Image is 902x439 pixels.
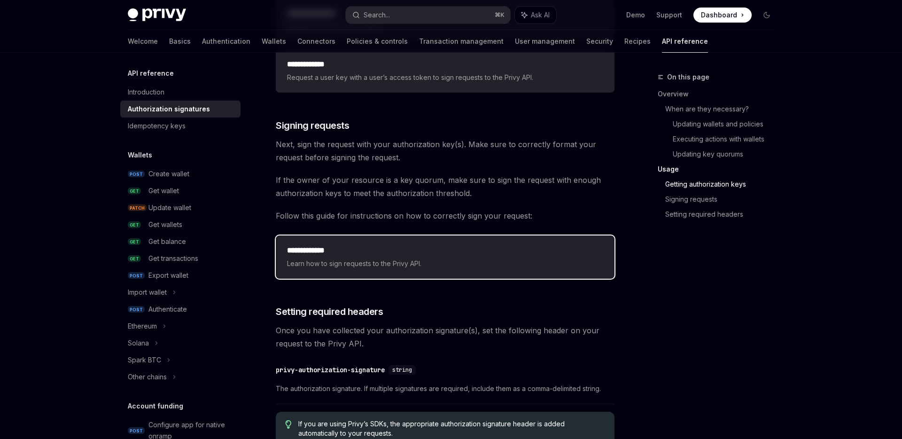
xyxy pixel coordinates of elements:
[128,204,147,212] span: PATCH
[665,192,782,207] a: Signing requests
[120,199,241,216] a: PATCHUpdate wallet
[120,84,241,101] a: Introduction
[128,8,186,22] img: dark logo
[128,354,161,366] div: Spark BTC
[515,7,556,24] button: Ask AI
[262,30,286,53] a: Wallets
[120,216,241,233] a: GETGet wallets
[148,202,191,213] div: Update wallet
[673,132,782,147] a: Executing actions with wallets
[586,30,613,53] a: Security
[128,238,141,245] span: GET
[120,250,241,267] a: GETGet transactions
[276,138,614,164] span: Next, sign the request with your authorization key(s). Make sure to correctly format your request...
[285,420,292,429] svg: Tip
[148,185,179,196] div: Get wallet
[128,120,186,132] div: Idempotency keys
[120,165,241,182] a: POSTCreate wallet
[148,253,198,264] div: Get transactions
[276,49,614,93] a: **** **** ***Request a user key with a user’s access token to sign requests to the Privy API.
[665,207,782,222] a: Setting required headers
[665,102,782,117] a: When are they necessary?
[148,236,186,247] div: Get balance
[276,173,614,200] span: If the owner of your resource is a key quorum, make sure to sign the request with enough authoriz...
[276,119,349,132] span: Signing requests
[120,101,241,118] a: Authorization signatures
[128,427,145,434] span: POST
[128,255,141,262] span: GET
[665,177,782,192] a: Getting authorization keys
[276,324,614,350] span: Once you have collected your authorization signature(s), set the following header on your request...
[128,337,149,349] div: Solana
[120,118,241,134] a: Idempotency keys
[673,117,782,132] a: Updating wallets and policies
[120,182,241,199] a: GETGet wallet
[419,30,504,53] a: Transaction management
[128,400,183,412] h5: Account funding
[515,30,575,53] a: User management
[128,272,145,279] span: POST
[128,68,174,79] h5: API reference
[656,10,682,20] a: Support
[128,306,145,313] span: POST
[148,168,189,180] div: Create wallet
[276,383,614,394] span: The authorization signature. If multiple signatures are required, include them as a comma-delimit...
[495,11,505,19] span: ⌘ K
[626,10,645,20] a: Demo
[531,10,550,20] span: Ask AI
[701,10,737,20] span: Dashboard
[276,209,614,222] span: Follow this guide for instructions on how to correctly sign your request:
[667,71,709,83] span: On this page
[128,188,141,195] span: GET
[346,7,510,24] button: Search...⌘K
[297,30,335,53] a: Connectors
[169,30,191,53] a: Basics
[347,30,408,53] a: Policies & controls
[120,301,241,318] a: POSTAuthenticate
[148,270,188,281] div: Export wallet
[128,171,145,178] span: POST
[276,365,385,375] div: privy-authorization-signature
[658,162,782,177] a: Usage
[128,287,167,298] div: Import wallet
[662,30,708,53] a: API reference
[673,147,782,162] a: Updating key quorums
[128,30,158,53] a: Welcome
[658,86,782,102] a: Overview
[693,8,752,23] a: Dashboard
[128,221,141,228] span: GET
[364,9,390,21] div: Search...
[128,103,210,115] div: Authorization signatures
[128,86,164,98] div: Introduction
[128,321,157,332] div: Ethereum
[392,366,412,374] span: string
[298,419,605,438] span: If you are using Privy’s SDKs, the appropriate authorization signature header is added automatica...
[120,233,241,250] a: GETGet balance
[148,219,182,230] div: Get wallets
[120,267,241,284] a: POSTExport wallet
[148,304,187,315] div: Authenticate
[287,258,603,269] span: Learn how to sign requests to the Privy API.
[128,371,167,383] div: Other chains
[759,8,774,23] button: Toggle dark mode
[287,72,603,83] span: Request a user key with a user’s access token to sign requests to the Privy API.
[276,235,614,279] a: **** **** ***Learn how to sign requests to the Privy API.
[202,30,250,53] a: Authentication
[276,305,383,318] span: Setting required headers
[624,30,651,53] a: Recipes
[128,149,152,161] h5: Wallets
